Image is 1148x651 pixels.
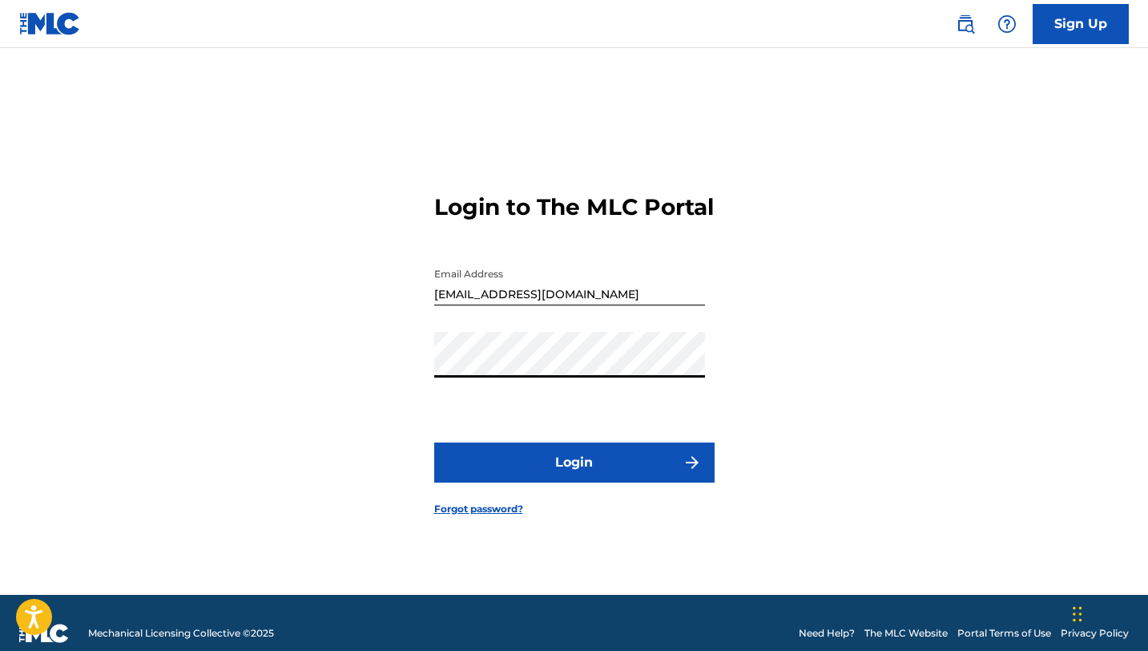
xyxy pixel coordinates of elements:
[1068,574,1148,651] iframe: Chat Widget
[1033,4,1129,44] a: Sign Up
[1073,590,1082,638] div: Drag
[434,502,523,516] a: Forgot password?
[957,626,1051,641] a: Portal Terms of Use
[864,626,948,641] a: The MLC Website
[434,443,715,483] button: Login
[1061,626,1129,641] a: Privacy Policy
[949,8,981,40] a: Public Search
[991,8,1023,40] div: Help
[19,12,81,35] img: MLC Logo
[956,14,975,34] img: search
[799,626,855,641] a: Need Help?
[19,624,69,643] img: logo
[683,453,702,472] img: f7272a7cc735f4ea7f67.svg
[434,193,714,221] h3: Login to The MLC Portal
[997,14,1017,34] img: help
[88,626,274,641] span: Mechanical Licensing Collective © 2025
